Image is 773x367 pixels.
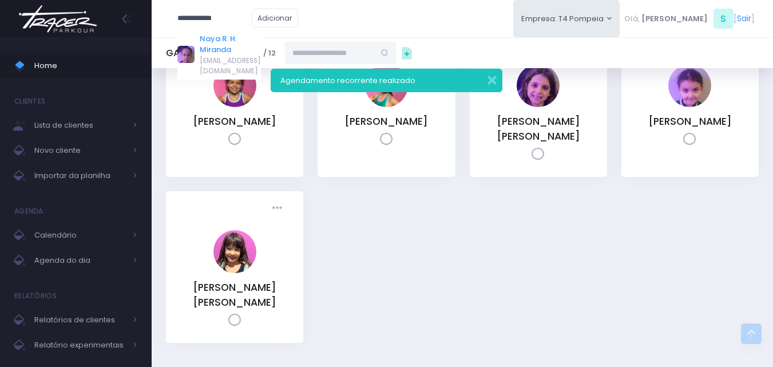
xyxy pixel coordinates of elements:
span: Home [34,58,137,73]
h4: Agenda [14,200,43,223]
span: Lista de clientes [34,118,126,133]
a: Lara Souza [365,99,408,110]
h4: Relatórios [14,285,57,307]
span: S [713,9,734,29]
h5: GA Kids [166,48,201,59]
img: Liz Helvadjian [668,64,711,107]
span: Calendário [34,228,126,243]
a: [PERSON_NAME] [PERSON_NAME] [497,115,580,143]
a: Sair [737,13,751,25]
a: Adicionar [252,9,299,27]
span: Relatórios de clientes [34,313,126,327]
h4: Clientes [14,90,45,113]
span: Importar da planilha [34,168,126,183]
span: Novo cliente [34,143,126,158]
a: [PERSON_NAME] [344,115,428,128]
img: Martina Hashimoto Rocha [213,230,256,273]
strong: 9 / 12 [256,48,276,58]
div: [ ] [620,6,759,31]
span: Relatório experimentais [34,338,126,353]
a: Martina Hashimoto Rocha [213,265,256,276]
a: Naya R. H. Miranda [200,33,261,56]
span: Agendamento recorrente realizado [280,75,415,86]
span: Agenda do dia [34,253,126,268]
a: Laura Novaes Abud [517,99,560,110]
a: [PERSON_NAME] [193,115,276,128]
a: Isabela Inocentini Pivovar [213,99,256,110]
span: Olá, [624,13,640,25]
img: Isabela Inocentini Pivovar [213,64,256,107]
span: [EMAIL_ADDRESS][DOMAIN_NAME] [200,56,261,76]
a: [PERSON_NAME] [PERSON_NAME] [193,281,276,309]
a: [PERSON_NAME] [648,115,732,128]
span: [PERSON_NAME] [641,13,708,25]
img: Laura Novaes Abud [517,64,560,107]
a: Liz Helvadjian [668,99,711,110]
